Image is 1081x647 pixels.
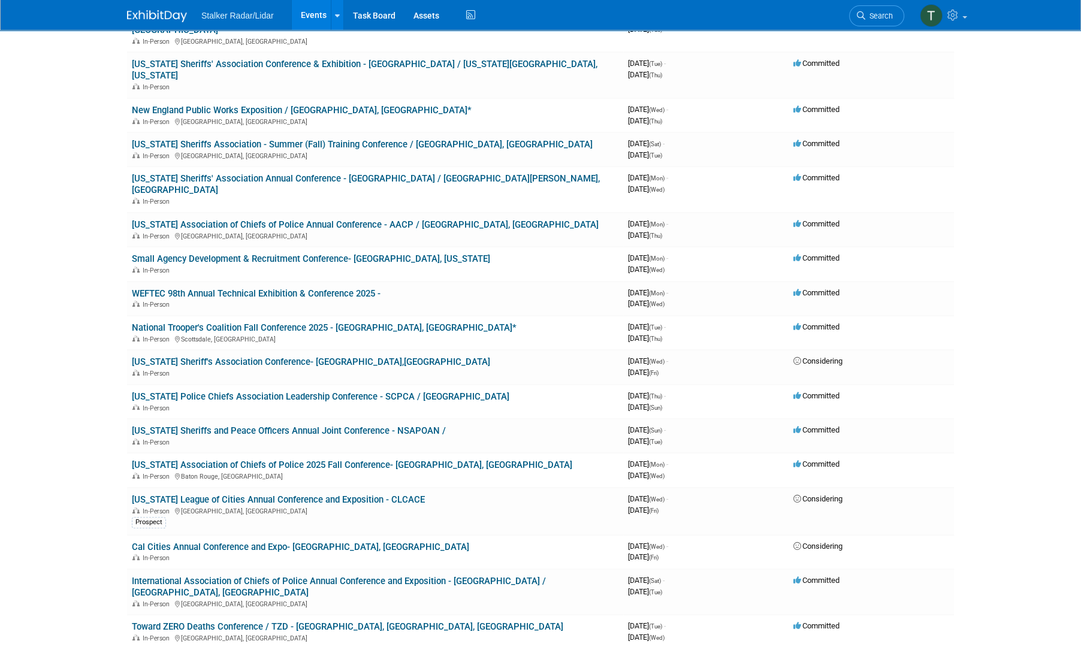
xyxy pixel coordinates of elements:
[628,70,662,79] span: [DATE]
[143,634,173,642] span: In-Person
[132,301,140,307] img: In-Person Event
[628,425,666,434] span: [DATE]
[664,322,666,331] span: -
[649,255,665,262] span: (Mon)
[132,507,140,513] img: In-Person Event
[132,494,425,505] a: [US_STATE] League of Cities Annual Conference and Exposition - CLCACE
[649,232,662,239] span: (Thu)
[143,118,173,126] span: In-Person
[793,322,840,331] span: Committed
[628,552,659,561] span: [DATE]
[666,173,668,182] span: -
[143,473,173,480] span: In-Person
[201,11,274,20] span: Stalker Radar/Lidar
[143,198,173,205] span: In-Person
[649,473,665,479] span: (Wed)
[628,494,668,503] span: [DATE]
[649,496,665,503] span: (Wed)
[649,439,662,445] span: (Tue)
[132,404,140,410] img: In-Person Event
[628,633,665,642] span: [DATE]
[143,335,173,343] span: In-Person
[649,623,662,630] span: (Tue)
[793,253,840,262] span: Committed
[793,391,840,400] span: Committed
[132,219,599,230] a: [US_STATE] Association of Chiefs of Police Annual Conference - AACP / [GEOGRAPHIC_DATA], [GEOGRAP...
[793,288,840,297] span: Committed
[132,425,446,436] a: [US_STATE] Sheriffs and Peace Officers Annual Joint Conference - NSAPOAN /
[649,61,662,67] span: (Tue)
[628,471,665,480] span: [DATE]
[628,185,665,194] span: [DATE]
[649,301,665,307] span: (Wed)
[628,105,668,114] span: [DATE]
[649,118,662,125] span: (Thu)
[628,587,662,596] span: [DATE]
[132,152,140,158] img: In-Person Event
[132,517,166,528] div: Prospect
[649,543,665,550] span: (Wed)
[628,459,668,468] span: [DATE]
[143,600,173,608] span: In-Person
[132,621,563,632] a: Toward ZERO Deaths Conference / TZD - [GEOGRAPHIC_DATA], [GEOGRAPHIC_DATA], [GEOGRAPHIC_DATA]
[664,391,666,400] span: -
[649,324,662,331] span: (Tue)
[132,253,490,264] a: Small Agency Development & Recruitment Conference- [GEOGRAPHIC_DATA], [US_STATE]
[628,391,666,400] span: [DATE]
[663,576,665,585] span: -
[793,139,840,148] span: Committed
[649,578,661,584] span: (Sat)
[628,116,662,125] span: [DATE]
[143,439,173,446] span: In-Person
[132,459,572,470] a: [US_STATE] Association of Chiefs of Police 2025 Fall Conference- [GEOGRAPHIC_DATA], [GEOGRAPHIC_D...
[132,83,140,89] img: In-Person Event
[143,507,173,515] span: In-Person
[664,59,666,68] span: -
[628,59,666,68] span: [DATE]
[649,72,662,78] span: (Thu)
[793,219,840,228] span: Committed
[649,107,665,113] span: (Wed)
[649,358,665,365] span: (Wed)
[666,542,668,551] span: -
[132,471,618,480] div: Baton Rouge, [GEOGRAPHIC_DATA]
[649,507,659,514] span: (Fri)
[793,542,843,551] span: Considering
[132,554,140,560] img: In-Person Event
[143,554,173,562] span: In-Person
[132,267,140,273] img: In-Person Event
[143,83,173,91] span: In-Person
[143,404,173,412] span: In-Person
[628,368,659,377] span: [DATE]
[132,322,517,333] a: National Trooper's Coalition Fall Conference 2025 - [GEOGRAPHIC_DATA], [GEOGRAPHIC_DATA]*
[143,267,173,274] span: In-Person
[793,576,840,585] span: Committed
[628,219,668,228] span: [DATE]
[649,554,659,561] span: (Fri)
[664,621,666,630] span: -
[132,38,140,44] img: In-Person Event
[132,105,472,116] a: New England Public Works Exposition / [GEOGRAPHIC_DATA], [GEOGRAPHIC_DATA]*
[649,290,665,297] span: (Mon)
[628,231,662,240] span: [DATE]
[649,335,662,342] span: (Thu)
[649,427,662,434] span: (Sun)
[793,173,840,182] span: Committed
[793,425,840,434] span: Committed
[132,356,490,367] a: [US_STATE] Sheriff's Association Conference- [GEOGRAPHIC_DATA],[GEOGRAPHIC_DATA]
[628,437,662,446] span: [DATE]
[132,150,618,160] div: [GEOGRAPHIC_DATA], [GEOGRAPHIC_DATA]
[649,461,665,468] span: (Mon)
[649,175,665,182] span: (Mon)
[132,335,140,341] img: In-Person Event
[132,231,618,240] div: [GEOGRAPHIC_DATA], [GEOGRAPHIC_DATA]
[793,494,843,503] span: Considering
[663,139,665,148] span: -
[628,173,668,182] span: [DATE]
[793,105,840,114] span: Committed
[628,576,665,585] span: [DATE]
[132,334,618,343] div: Scottsdale, [GEOGRAPHIC_DATA]
[666,459,668,468] span: -
[132,576,546,598] a: International Association of Chiefs of Police Annual Conference and Exposition - [GEOGRAPHIC_DATA...
[132,598,618,608] div: [GEOGRAPHIC_DATA], [GEOGRAPHIC_DATA]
